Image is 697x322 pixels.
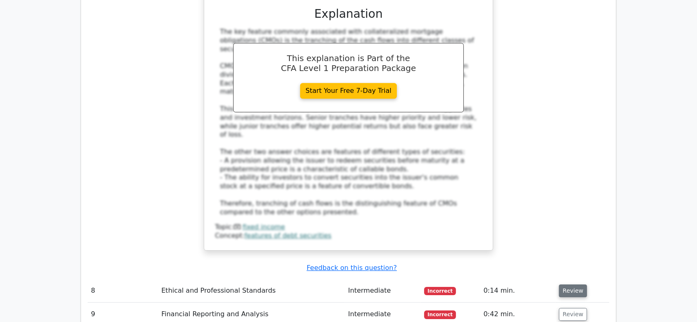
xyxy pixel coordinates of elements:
[215,223,482,232] div: Topic:
[220,7,477,21] h3: Explanation
[345,279,421,303] td: Intermediate
[215,232,482,240] div: Concept:
[300,83,397,99] a: Start Your Free 7-Day Trial
[307,264,397,272] a: Feedback on this question?
[245,232,332,239] a: features of debt securities
[480,279,556,303] td: 0:14 min.
[220,28,477,217] div: The key feature commonly associated with collateralized mortgage obligations (CMOs) is the tranch...
[243,223,285,231] a: fixed income
[88,279,158,303] td: 8
[424,310,456,319] span: Incorrect
[559,308,587,321] button: Review
[158,279,345,303] td: Ethical and Professional Standards
[559,284,587,297] button: Review
[424,287,456,295] span: Incorrect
